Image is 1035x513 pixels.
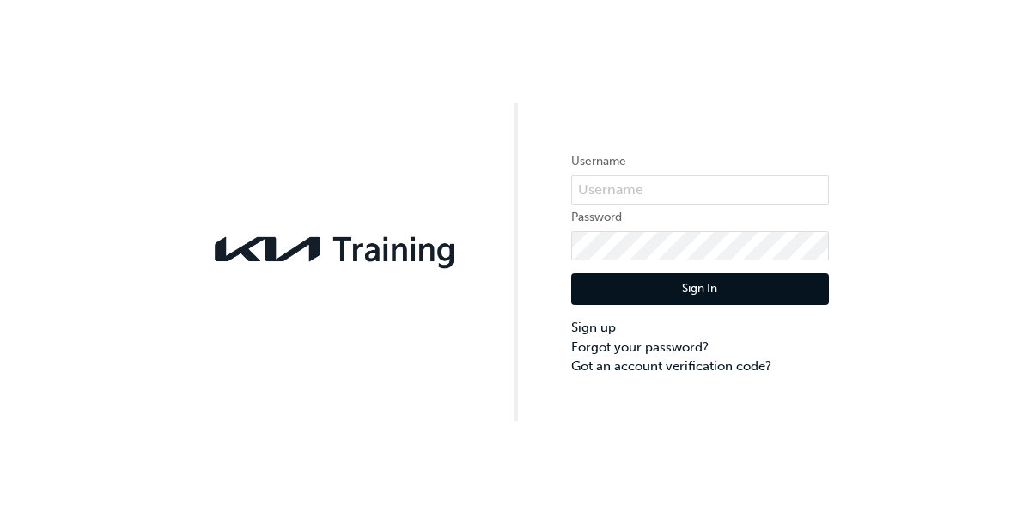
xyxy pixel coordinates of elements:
img: kia-training [207,226,465,272]
label: Username [571,151,829,172]
a: Forgot your password? [571,338,829,357]
button: Sign In [571,273,829,306]
label: Password [571,207,829,228]
a: Got an account verification code? [571,357,829,376]
input: Username [571,175,829,205]
a: Sign up [571,318,829,338]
